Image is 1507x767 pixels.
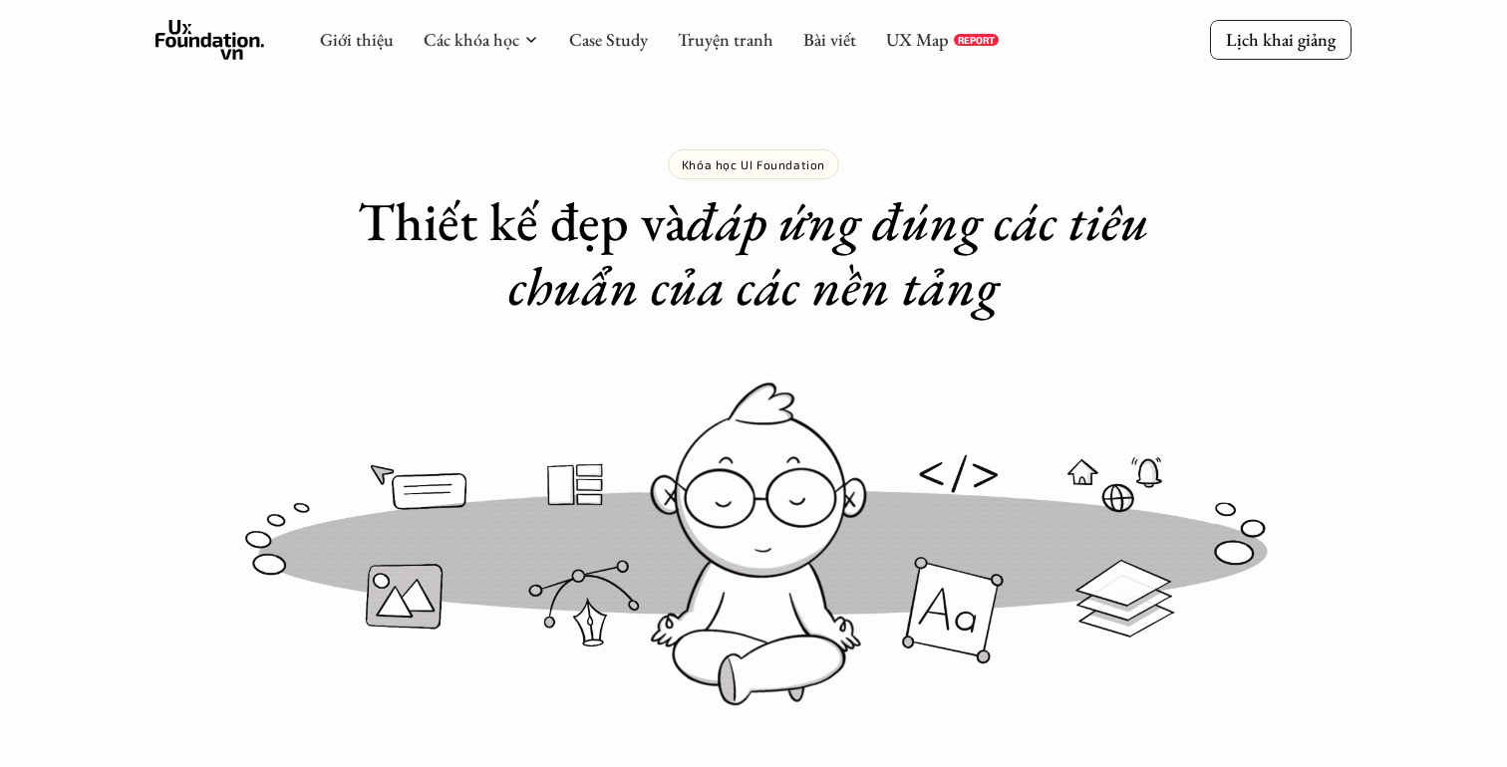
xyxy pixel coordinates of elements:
[508,186,1161,321] em: đáp ứng đúng các tiêu chuẩn của các nền tảng
[569,28,648,51] a: Case Study
[1210,20,1352,59] a: Lịch khai giảng
[355,189,1152,319] h1: Thiết kế đẹp và
[320,28,394,51] a: Giới thiệu
[886,28,949,51] a: UX Map
[803,28,856,51] a: Bài viết
[424,28,519,51] a: Các khóa học
[1226,28,1336,51] p: Lịch khai giảng
[954,34,999,46] a: REPORT
[678,28,773,51] a: Truyện tranh
[682,157,825,171] p: Khóa học UI Foundation
[958,34,995,46] p: REPORT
